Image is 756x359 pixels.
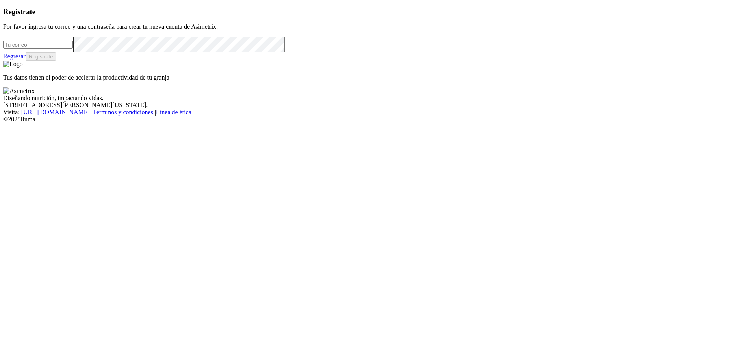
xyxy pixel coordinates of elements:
[26,52,56,61] button: Regístrate
[3,53,26,60] a: Regresar
[93,109,153,115] a: Términos y condiciones
[3,87,35,95] img: Asimetrix
[3,74,753,81] p: Tus datos tienen el poder de acelerar la productividad de tu granja.
[3,7,753,16] h3: Regístrate
[3,23,753,30] p: Por favor ingresa tu correo y una contraseña para crear tu nueva cuenta de Asimetrix:
[3,116,753,123] div: © 2025 Iluma
[3,61,23,68] img: Logo
[156,109,191,115] a: Línea de ética
[21,109,90,115] a: [URL][DOMAIN_NAME]
[3,102,753,109] div: [STREET_ADDRESS][PERSON_NAME][US_STATE].
[3,109,753,116] div: Visita : | |
[3,41,73,49] input: Tu correo
[3,95,753,102] div: Diseñando nutrición, impactando vidas.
